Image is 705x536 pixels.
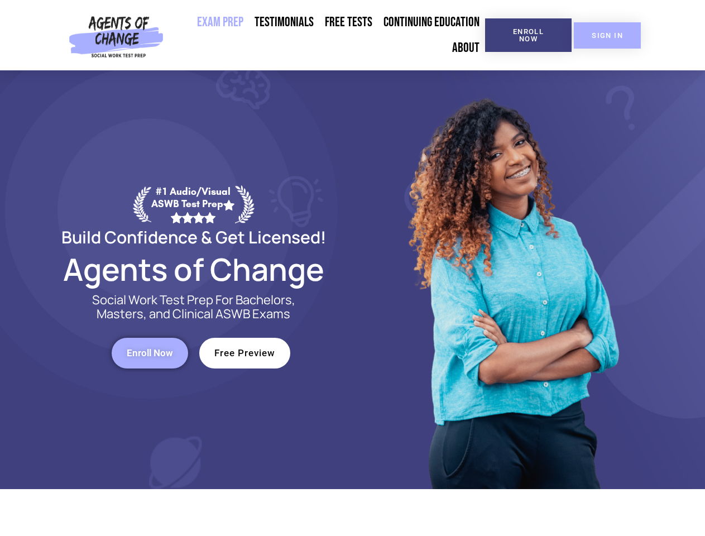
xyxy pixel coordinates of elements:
[112,338,188,368] a: Enroll Now
[35,256,353,282] h2: Agents of Change
[214,348,275,358] span: Free Preview
[151,185,235,223] div: #1 Audio/Visual ASWB Test Prep
[503,28,554,42] span: Enroll Now
[168,9,485,61] nav: Menu
[574,22,641,49] a: SIGN IN
[79,293,308,321] p: Social Work Test Prep For Bachelors, Masters, and Clinical ASWB Exams
[319,9,378,35] a: Free Tests
[35,229,353,245] h2: Build Confidence & Get Licensed!
[485,18,572,52] a: Enroll Now
[191,9,249,35] a: Exam Prep
[592,32,623,39] span: SIGN IN
[127,348,173,358] span: Enroll Now
[199,338,290,368] a: Free Preview
[378,9,485,35] a: Continuing Education
[400,70,624,489] img: Website Image 1 (1)
[249,9,319,35] a: Testimonials
[447,35,485,61] a: About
